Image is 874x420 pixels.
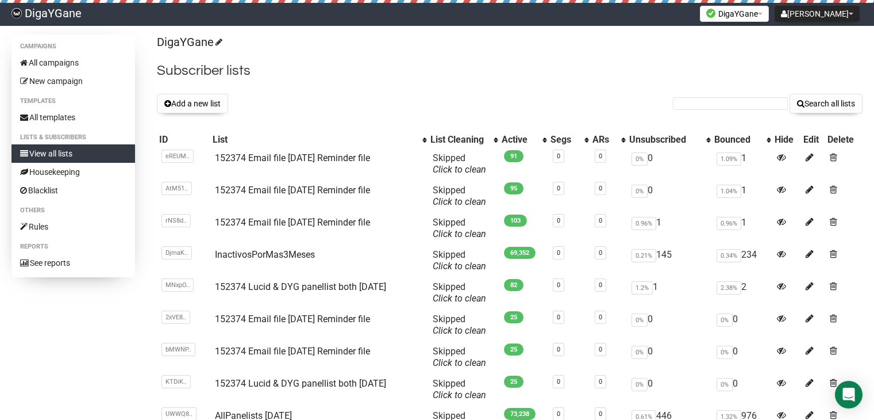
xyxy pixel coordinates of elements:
span: rNS8d.. [161,214,191,227]
a: Click to clean [433,196,486,207]
a: 152374 Email file [DATE] Reminder file [215,314,370,324]
th: Hide: No sort applied, sorting is disabled [772,132,800,148]
td: 234 [712,245,772,277]
span: Skipped [433,281,486,304]
a: 0 [599,314,602,321]
a: 152374 Email file [DATE] Reminder file [215,152,370,163]
a: Click to clean [433,164,486,175]
div: Segs [550,134,578,146]
span: 91 [504,150,523,162]
span: 0.34% [717,249,741,262]
td: 1 [712,212,772,245]
a: Click to clean [433,357,486,368]
a: 0 [557,314,560,321]
button: DigaYGane [700,6,769,22]
li: Lists & subscribers [11,131,135,144]
a: 0 [599,152,602,160]
span: bMWNP.. [161,343,195,356]
td: 1 [627,277,712,309]
a: 0 [557,152,560,160]
span: 82 [504,279,523,291]
span: 0% [632,346,648,359]
a: 0 [599,346,602,353]
span: 25 [504,311,523,323]
div: List [213,134,417,146]
a: All templates [11,108,135,127]
a: 0 [599,378,602,385]
span: 0% [632,314,648,327]
a: 152374 Lucid & DYG panellist both [DATE] [215,378,386,389]
th: Delete: No sort applied, sorting is disabled [825,132,863,148]
a: 0 [557,249,560,257]
span: Skipped [433,152,486,175]
a: 0 [557,281,560,289]
span: 25 [504,343,523,356]
li: Templates [11,94,135,108]
a: 0 [599,410,602,418]
span: Skipped [433,346,486,368]
span: 0% [717,378,733,391]
a: View all lists [11,144,135,163]
span: 103 [504,215,527,227]
span: 1.2% [632,281,653,295]
a: Click to clean [433,325,486,336]
th: Bounced: No sort applied, activate to apply an ascending sort [712,132,772,148]
span: 0% [717,314,733,327]
div: Open Intercom Messenger [835,381,863,408]
td: 0 [712,373,772,406]
span: Skipped [433,217,486,239]
span: 0% [632,378,648,391]
a: DigaYGane [157,35,221,49]
th: Edit: No sort applied, sorting is disabled [801,132,825,148]
td: 1 [712,180,772,212]
div: ID [159,134,208,146]
a: 152374 Email file [DATE] Reminder file [215,217,370,228]
th: Active: No sort applied, activate to apply an ascending sort [499,132,549,148]
span: 2.38% [717,281,741,295]
a: InactivosPorMas3Meses [215,249,315,260]
a: Rules [11,217,135,236]
td: 0 [627,148,712,180]
span: Skipped [433,249,486,272]
span: MNxpO.. [161,278,194,292]
span: 1.04% [717,185,741,198]
div: Bounced [714,134,761,146]
th: ID: No sort applied, sorting is disabled [157,132,210,148]
a: See reports [11,254,135,272]
span: 0.96% [717,217,741,230]
div: Active [502,134,537,146]
td: 0 [627,180,712,212]
li: Others [11,204,135,217]
span: 69,352 [504,247,536,259]
div: List Cleaning [430,134,488,146]
span: 0% [632,185,648,198]
span: 25 [504,376,523,388]
span: eREUM.. [161,150,194,163]
a: 0 [557,378,560,385]
span: Skipped [433,314,486,336]
span: 0% [632,152,648,166]
a: 152374 Email file [DATE] Reminder file [215,185,370,196]
td: 0 [712,309,772,341]
img: favicons [706,9,715,18]
div: ARs [592,134,615,146]
a: 152374 Email file [DATE] Reminder file [215,346,370,357]
a: Click to clean [433,228,486,239]
a: All campaigns [11,54,135,72]
a: Housekeeping [11,163,135,181]
a: 0 [599,217,602,224]
span: 2xVE8.. [161,311,190,324]
h2: Subscriber lists [157,60,863,81]
a: Click to clean [433,261,486,272]
span: AtM51.. [161,182,192,195]
button: Add a new list [157,94,228,113]
th: Unsubscribed: No sort applied, activate to apply an ascending sort [627,132,712,148]
div: Delete [827,134,860,146]
td: 0 [627,309,712,341]
button: [PERSON_NAME] [775,6,860,22]
td: 1 [712,148,772,180]
a: Click to clean [433,293,486,304]
span: DjmaK.. [161,246,192,259]
div: Edit [803,134,823,146]
div: Unsubscribed [629,134,700,146]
